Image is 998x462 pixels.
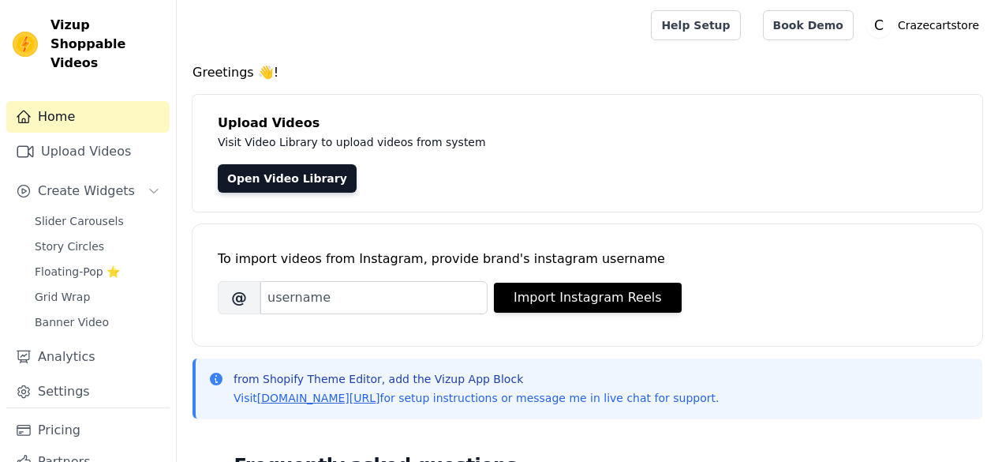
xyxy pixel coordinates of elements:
[218,281,260,314] span: @
[25,311,170,333] a: Banner Video
[50,16,163,73] span: Vizup Shoppable Videos
[38,182,135,201] span: Create Widgets
[25,210,170,232] a: Slider Carousels
[6,415,170,446] a: Pricing
[874,17,884,33] text: C
[25,261,170,283] a: Floating-Pop ⭐
[13,32,38,57] img: Vizup
[6,175,170,207] button: Create Widgets
[891,11,985,39] p: Crazecartstore
[763,10,854,40] a: Book Demo
[257,392,380,404] a: [DOMAIN_NAME][URL]
[25,235,170,257] a: Story Circles
[218,114,957,133] h4: Upload Videos
[35,239,104,254] span: Story Circles
[6,136,170,167] a: Upload Videos
[260,281,488,314] input: username
[35,289,90,305] span: Grid Wrap
[192,63,982,82] h4: Greetings 👋!
[218,164,357,193] a: Open Video Library
[234,390,719,406] p: Visit for setup instructions or message me in live chat for support.
[6,376,170,408] a: Settings
[218,250,957,269] div: To import videos from Instagram, provide brand's instagram username
[6,341,170,373] a: Analytics
[35,213,124,229] span: Slider Carousels
[866,11,985,39] button: C Crazecartstore
[6,101,170,133] a: Home
[35,264,120,280] span: Floating-Pop ⭐
[234,371,719,387] p: from Shopify Theme Editor, add the Vizup App Block
[25,286,170,308] a: Grid Wrap
[651,10,740,40] a: Help Setup
[218,133,925,152] p: Visit Video Library to upload videos from system
[35,314,109,330] span: Banner Video
[494,283,682,313] button: Import Instagram Reels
